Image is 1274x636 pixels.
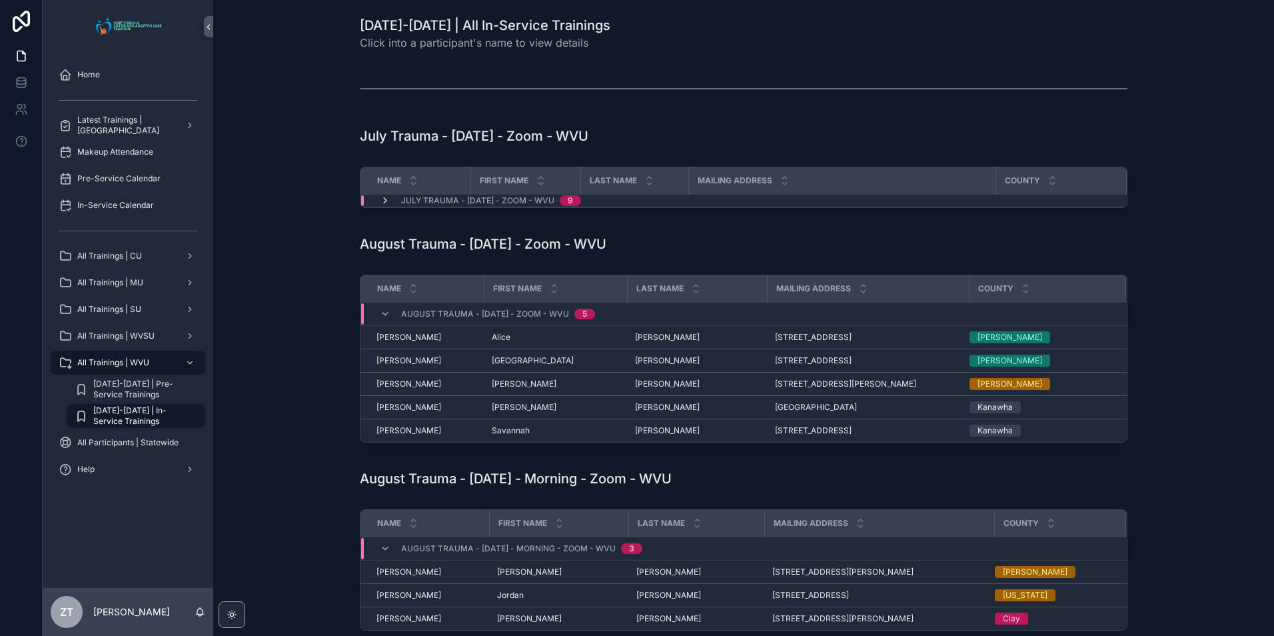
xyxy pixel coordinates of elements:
span: August Trauma - [DATE] - Morning - Zoom - WVU [401,543,616,554]
span: [PERSON_NAME] [635,379,700,389]
div: Kanawha [977,401,1013,413]
span: [GEOGRAPHIC_DATA] [492,355,574,366]
span: First Name [480,175,528,186]
div: 5 [582,309,587,319]
span: Click into a participant's name to view details [360,35,610,51]
span: [PERSON_NAME] [376,590,441,601]
span: Name [377,175,401,186]
div: [PERSON_NAME] [977,331,1042,343]
a: Latest Trainings | [GEOGRAPHIC_DATA] [51,113,205,137]
a: Help [51,457,205,481]
div: scrollable content [43,53,213,499]
span: [STREET_ADDRESS] [775,355,852,366]
p: [PERSON_NAME] [93,605,170,619]
span: [DATE]-[DATE] | In-Service Trainings [93,405,192,427]
span: Mailing Address [776,283,851,294]
span: All Participants | Statewide [77,437,179,448]
a: In-Service Calendar [51,193,205,217]
a: All Trainings | CU [51,244,205,268]
span: All Trainings | CU [77,251,142,261]
span: Home [77,69,100,80]
a: Pre-Service Calendar [51,167,205,191]
div: Kanawha [977,425,1013,437]
span: [PERSON_NAME] [635,355,700,366]
h1: [DATE]-[DATE] | All In-Service Trainings [360,16,610,35]
a: [DATE]-[DATE] | Pre-Service Trainings [67,377,205,401]
span: Last Name [638,518,685,529]
span: All Trainings | MU [77,277,143,288]
span: Savannah [492,425,530,436]
span: Latest Trainings | [GEOGRAPHIC_DATA] [77,115,175,136]
span: Mailing Address [774,518,848,529]
span: [STREET_ADDRESS] [775,332,852,343]
div: [US_STATE] [1003,589,1047,601]
a: Makeup Attendance [51,140,205,164]
a: All Trainings | MU [51,271,205,295]
span: [PERSON_NAME] [635,425,700,436]
span: Alice [492,332,510,343]
h1: August Trauma - [DATE] - Zoom - WVU [360,235,606,253]
span: ZT [60,604,73,620]
span: Pre-Service Calendar [77,173,161,184]
span: Help [77,464,95,475]
span: July Trauma - [DATE] - Zoom - WVU [401,195,554,206]
span: Name [377,518,401,529]
span: County [978,283,1013,294]
div: Clay [1003,613,1020,625]
span: First Name [493,283,542,294]
span: [STREET_ADDRESS] [772,590,849,601]
span: [STREET_ADDRESS][PERSON_NAME] [772,613,914,624]
span: [PERSON_NAME] [376,567,441,577]
span: [PERSON_NAME] [497,567,562,577]
span: [PERSON_NAME] [636,590,701,601]
div: [PERSON_NAME] [977,378,1042,390]
a: All Trainings | WVU [51,351,205,375]
span: In-Service Calendar [77,200,154,211]
div: [PERSON_NAME] [1003,566,1067,578]
span: First Name [498,518,547,529]
span: [PERSON_NAME] [376,379,441,389]
img: App logo [92,16,165,37]
a: Home [51,63,205,87]
span: [PERSON_NAME] [636,613,701,624]
span: [PERSON_NAME] [635,402,700,413]
div: [PERSON_NAME] [977,355,1042,367]
span: [GEOGRAPHIC_DATA] [775,402,857,413]
span: [PERSON_NAME] [636,567,701,577]
span: All Trainings | SU [77,304,141,315]
a: [DATE]-[DATE] | In-Service Trainings [67,404,205,428]
div: 9 [568,195,573,206]
a: All Trainings | WVSU [51,324,205,348]
span: [PERSON_NAME] [376,332,441,343]
span: [PERSON_NAME] [492,402,556,413]
span: Name [377,283,401,294]
span: Mailing Address [698,175,772,186]
span: Jordan [497,590,524,601]
span: [PERSON_NAME] [376,355,441,366]
span: [PERSON_NAME] [635,332,700,343]
span: County [1003,518,1039,529]
span: August Trauma - [DATE] - Zoom - WVU [401,309,569,319]
span: [STREET_ADDRESS][PERSON_NAME] [772,567,914,577]
span: All Trainings | WVU [77,357,149,368]
span: [PERSON_NAME] [376,425,441,436]
span: Makeup Attendance [77,147,153,157]
span: [PERSON_NAME] [376,613,441,624]
span: [DATE]-[DATE] | Pre-Service Trainings [93,379,192,400]
span: Last Name [590,175,637,186]
span: [PERSON_NAME] [376,402,441,413]
span: [STREET_ADDRESS] [775,425,852,436]
a: All Trainings | SU [51,297,205,321]
span: [STREET_ADDRESS][PERSON_NAME] [775,379,916,389]
span: Last Name [636,283,684,294]
span: County [1005,175,1040,186]
span: [PERSON_NAME] [497,613,562,624]
a: All Participants | Statewide [51,431,205,455]
span: [PERSON_NAME] [492,379,556,389]
span: All Trainings | WVSU [77,331,155,341]
h1: August Trauma - [DATE] - Morning - Zoom - WVU [360,469,672,488]
div: 3 [629,543,634,554]
h1: July Trauma - [DATE] - Zoom - WVU [360,127,588,145]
